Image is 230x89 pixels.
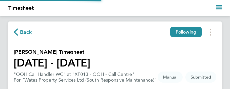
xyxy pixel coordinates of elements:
div: "OOH Call Handler WC" at "XF013 - OOH - Call Centre" [14,72,157,83]
button: Following [170,27,202,37]
span: This timesheet is Submitted. [185,72,216,83]
li: Timesheet [8,4,34,12]
button: Timesheets Menu [204,27,216,37]
span: This timesheet was manually created. [158,72,183,83]
div: For "Wates Property Services Ltd (South Responsive Maintenance)" [14,77,157,83]
h1: [DATE] - [DATE] [14,56,90,70]
h2: [PERSON_NAME] Timesheet [14,48,90,56]
button: Back [14,28,32,36]
span: Back [20,28,32,36]
span: Following [176,29,196,35]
